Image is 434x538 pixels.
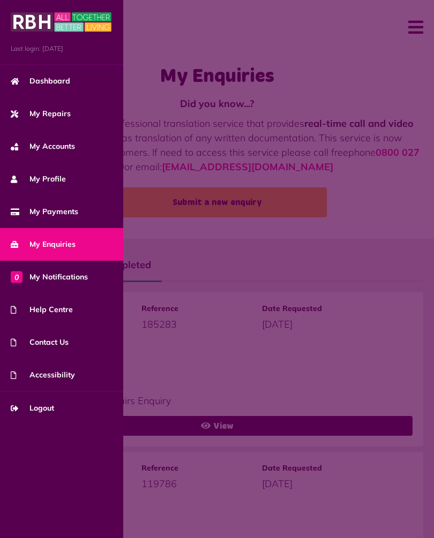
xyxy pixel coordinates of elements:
[11,11,111,33] img: MyRBH
[11,304,73,315] span: Help Centre
[11,173,66,185] span: My Profile
[11,271,23,283] span: 0
[11,141,75,152] span: My Accounts
[11,44,113,54] span: Last login: [DATE]
[11,337,69,348] span: Contact Us
[11,369,75,381] span: Accessibility
[11,206,78,217] span: My Payments
[11,271,88,283] span: My Notifications
[11,75,70,87] span: Dashboard
[11,403,54,414] span: Logout
[11,239,76,250] span: My Enquiries
[11,108,71,119] span: My Repairs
